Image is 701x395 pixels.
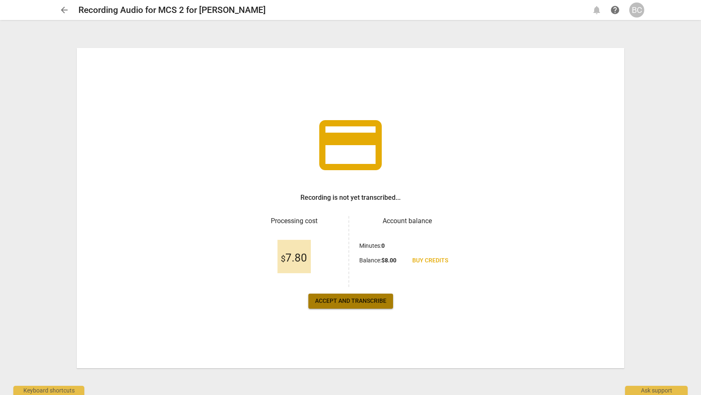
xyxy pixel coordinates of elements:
a: Buy credits [406,253,455,268]
span: $ [281,254,285,264]
h2: Recording Audio for MCS 2 for [PERSON_NAME] [78,5,266,15]
p: Balance : [359,256,396,265]
b: 0 [381,242,385,249]
span: credit_card [313,108,388,183]
span: Buy credits [412,257,448,265]
h3: Recording is not yet transcribed... [300,193,401,203]
button: BC [629,3,644,18]
h3: Processing cost [246,216,342,226]
p: Minutes : [359,242,385,250]
h3: Account balance [359,216,455,226]
div: Ask support [625,386,688,395]
button: Accept and transcribe [308,294,393,309]
span: help [610,5,620,15]
span: arrow_back [59,5,69,15]
span: 7.80 [281,252,307,264]
b: $ 8.00 [381,257,396,264]
span: Accept and transcribe [315,297,386,305]
a: Help [608,3,623,18]
div: Keyboard shortcuts [13,386,84,395]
